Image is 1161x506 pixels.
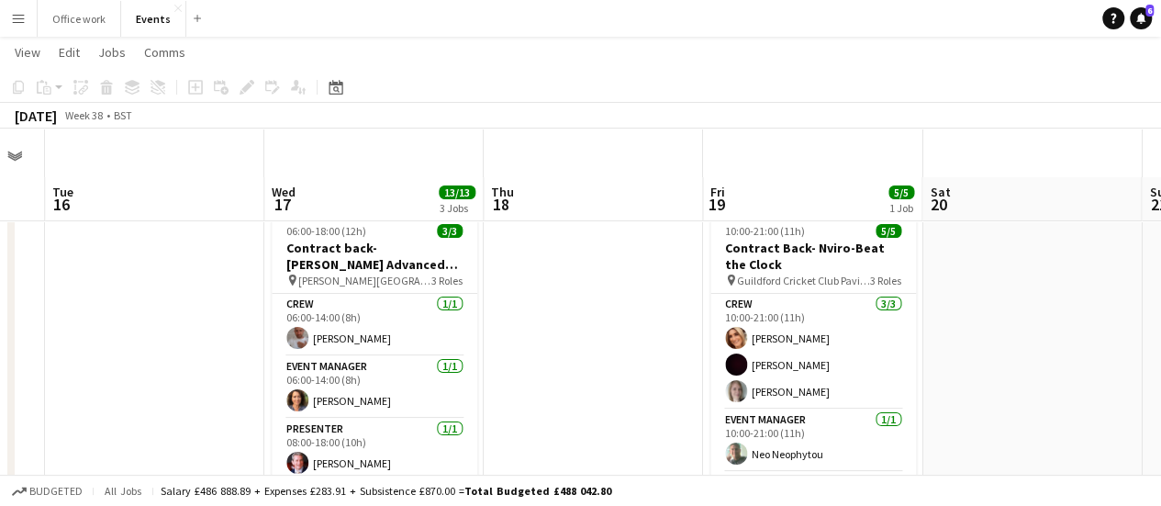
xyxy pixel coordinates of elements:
button: Budgeted [9,481,85,501]
span: Jobs [98,44,126,61]
span: 16 [50,194,73,215]
span: All jobs [101,484,145,498]
app-card-role: Event Manager1/110:00-21:00 (11h)Neo Neophytou [710,410,916,472]
div: 1 Job [889,201,913,215]
span: 17 [269,194,296,215]
a: Jobs [91,40,133,64]
a: View [7,40,48,64]
span: 3/3 [437,224,463,238]
a: Comms [137,40,193,64]
span: Week 38 [61,108,106,122]
div: 3 Jobs [440,201,474,215]
app-card-role: Event Manager1/106:00-14:00 (8h)[PERSON_NAME] [272,356,477,419]
span: Tue [52,184,73,200]
span: Budgeted [29,485,83,498]
span: 10:00-21:00 (11h) [725,224,805,238]
div: Salary £486 888.89 + Expenses £283.91 + Subsistence £870.00 = [161,484,611,498]
span: Sat [930,184,950,200]
span: 5/5 [888,186,914,199]
span: Edit [59,44,80,61]
button: Events [121,1,186,37]
span: 3 Roles [870,274,901,287]
span: 13/13 [439,186,475,199]
div: [DATE] [15,107,57,125]
span: 19 [708,194,725,215]
span: Fri [710,184,725,200]
span: Guildford Cricket Club Pavilion [737,274,870,287]
span: Wed [272,184,296,200]
span: View [15,44,40,61]
app-card-role: Crew1/106:00-14:00 (8h)[PERSON_NAME] [272,294,477,356]
div: BST [114,108,132,122]
span: Thu [491,184,514,200]
span: 20 [927,194,950,215]
app-job-card: 06:00-18:00 (12h)3/3Contract back- [PERSON_NAME] Advanced Materials- Chain Reaction [PERSON_NAME]... [272,213,477,481]
a: Edit [51,40,87,64]
span: [PERSON_NAME][GEOGRAPHIC_DATA] [298,274,431,287]
span: 18 [488,194,514,215]
app-card-role: Crew3/310:00-21:00 (11h)[PERSON_NAME][PERSON_NAME][PERSON_NAME] [710,294,916,410]
span: Comms [144,44,185,61]
a: 6 [1130,7,1152,29]
span: 6 [1145,5,1154,17]
span: Total Budgeted £488 042.80 [464,484,611,498]
app-job-card: 10:00-21:00 (11h)5/5Contract Back- Nviro-Beat the Clock Guildford Cricket Club Pavilion3 RolesCre... [710,213,916,485]
span: 3 Roles [431,274,463,287]
span: 06:00-18:00 (12h) [286,224,366,238]
app-card-role: Presenter1/108:00-18:00 (10h)[PERSON_NAME] [272,419,477,481]
h3: Contract Back- Nviro-Beat the Clock [710,240,916,273]
button: Office work [38,1,121,37]
h3: Contract back- [PERSON_NAME] Advanced Materials- Chain Reaction [272,240,477,273]
span: 5/5 [876,224,901,238]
